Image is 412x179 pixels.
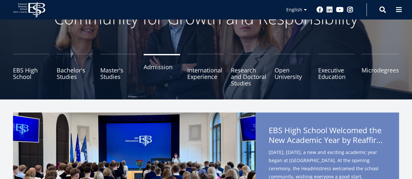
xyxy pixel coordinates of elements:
[34,8,379,28] p: Community for Growth and Responsibility
[57,54,93,86] a: Bachelor's Studies
[317,6,323,13] a: Facebook
[269,135,386,145] span: New Academic Year by Reaffirming Its Core Values
[187,54,224,86] a: International Experience
[100,54,137,86] a: Master's Studies
[13,54,50,86] a: EBS High School
[231,54,267,86] a: Research and Doctoral Studies
[336,6,344,13] a: Youtube
[362,54,399,86] a: Microdegrees
[318,54,354,86] a: Executive Education
[275,54,311,86] a: Open University
[269,125,386,147] span: EBS High School Welcomed the
[326,6,333,13] a: Linkedin
[144,54,180,86] a: Admission
[347,6,353,13] a: Instagram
